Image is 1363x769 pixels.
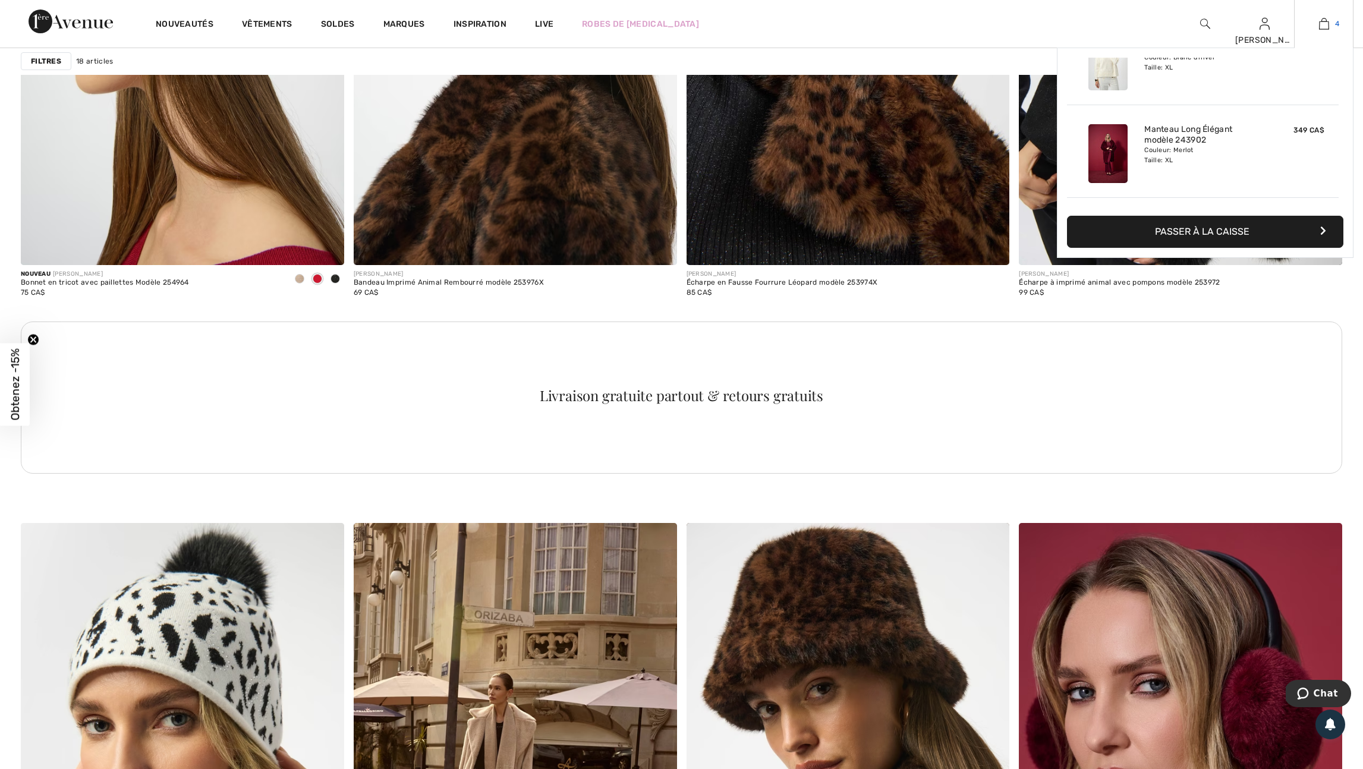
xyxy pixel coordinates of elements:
[48,388,1315,402] div: Livraison gratuite partout & retours gratuits
[76,56,113,67] span: 18 articles
[354,288,379,297] span: 69 CA$
[687,288,712,297] span: 85 CA$
[687,270,878,279] div: [PERSON_NAME]
[21,279,189,287] div: Bonnet en tricot avec paillettes Modèle 254964
[1088,31,1128,90] img: Pull Chic à Col V modèle 254949
[1019,279,1220,287] div: Écharpe à imprimé animal avec pompons modèle 253972
[1144,146,1261,165] div: Couleur: Merlot Taille: XL
[1200,17,1210,31] img: recherche
[321,19,355,31] a: Soldes
[687,279,878,287] div: Écharpe en Fausse Fourrure Léopard modèle 253974X
[1260,18,1270,29] a: Se connecter
[1295,17,1353,31] a: 4
[1260,17,1270,31] img: Mes infos
[535,18,553,30] a: Live
[1293,126,1324,134] span: 349 CA$
[8,349,22,421] span: Obtenez -15%
[291,270,309,289] div: Fawn
[1088,124,1128,183] img: Manteau Long Élégant modèle 243902
[1019,270,1220,279] div: [PERSON_NAME]
[326,270,344,289] div: Black
[1335,18,1339,29] span: 4
[21,270,51,278] span: Nouveau
[354,270,544,279] div: [PERSON_NAME]
[156,19,213,31] a: Nouveautés
[21,270,189,279] div: [PERSON_NAME]
[309,270,326,289] div: Deep cherry
[27,334,39,346] button: Close teaser
[582,18,699,30] a: Robes de [MEDICAL_DATA]
[1319,17,1329,31] img: Mon panier
[1019,288,1044,297] span: 99 CA$
[31,56,61,67] strong: Filtres
[242,19,292,31] a: Vêtements
[1144,53,1261,72] div: Couleur: Blanc d'hiver Taille: XL
[1144,124,1261,146] a: Manteau Long Élégant modèle 243902
[454,19,506,31] span: Inspiration
[1235,34,1293,46] div: [PERSON_NAME]
[1067,216,1343,248] button: Passer à la caisse
[21,288,45,297] span: 75 CA$
[383,19,425,31] a: Marques
[354,279,544,287] div: Bandeau Imprimé Animal Rembourré modèle 253976X
[1286,680,1351,710] iframe: Ouvre un widget dans lequel vous pouvez chatter avec l’un de nos agents
[29,10,113,33] img: 1ère Avenue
